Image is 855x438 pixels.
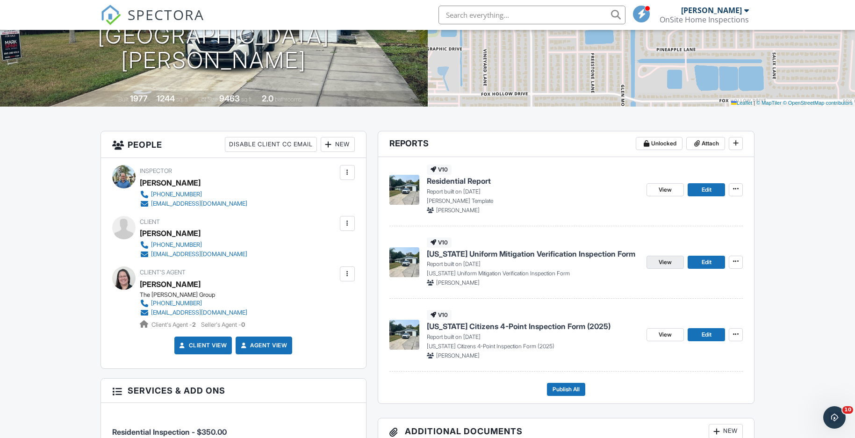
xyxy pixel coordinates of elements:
iframe: Intercom live chat [823,406,846,429]
span: sq. ft. [176,96,189,103]
strong: 2 [192,321,196,328]
div: [PERSON_NAME] [681,6,742,15]
div: 1244 [157,93,175,103]
span: Residential Inspection - $350.00 [112,427,227,437]
div: [PHONE_NUMBER] [151,191,202,198]
div: [PERSON_NAME] [140,176,201,190]
div: OnSite Home Inspections [660,15,749,24]
div: [EMAIL_ADDRESS][DOMAIN_NAME] [151,309,247,316]
span: sq.ft. [241,96,253,103]
span: 10 [842,406,853,414]
h3: People [101,131,366,158]
div: 9463 [219,93,240,103]
a: [PHONE_NUMBER] [140,190,247,199]
div: [EMAIL_ADDRESS][DOMAIN_NAME] [151,251,247,258]
div: [PHONE_NUMBER] [151,241,202,249]
div: 2.0 [262,93,273,103]
span: Client's Agent [140,269,186,276]
div: Disable Client CC Email [225,137,317,152]
span: Seller's Agent - [201,321,245,328]
a: Leaflet [731,100,752,106]
input: Search everything... [438,6,625,24]
div: [PERSON_NAME] [140,226,201,240]
a: [EMAIL_ADDRESS][DOMAIN_NAME] [140,199,247,208]
div: [PHONE_NUMBER] [151,300,202,307]
div: New [321,137,355,152]
span: Inspector [140,167,172,174]
span: | [754,100,755,106]
div: [EMAIL_ADDRESS][DOMAIN_NAME] [151,200,247,208]
a: [EMAIL_ADDRESS][DOMAIN_NAME] [140,250,247,259]
span: Client's Agent - [151,321,197,328]
a: Client View [178,341,227,350]
span: SPECTORA [128,5,204,24]
a: Agent View [239,341,287,350]
div: 1977 [130,93,148,103]
span: Lot Size [198,96,218,103]
a: [PHONE_NUMBER] [140,299,247,308]
div: The [PERSON_NAME] Group [140,291,255,299]
a: [EMAIL_ADDRESS][DOMAIN_NAME] [140,308,247,317]
a: SPECTORA [101,13,204,32]
span: Built [118,96,129,103]
span: Client [140,218,160,225]
span: bathrooms [275,96,302,103]
img: The Best Home Inspection Software - Spectora [101,5,121,25]
a: © MapTiler [756,100,782,106]
a: [PHONE_NUMBER] [140,240,247,250]
h3: Services & Add ons [101,379,366,403]
a: © OpenStreetMap contributors [783,100,853,106]
strong: 0 [241,321,245,328]
a: [PERSON_NAME] [140,277,201,291]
